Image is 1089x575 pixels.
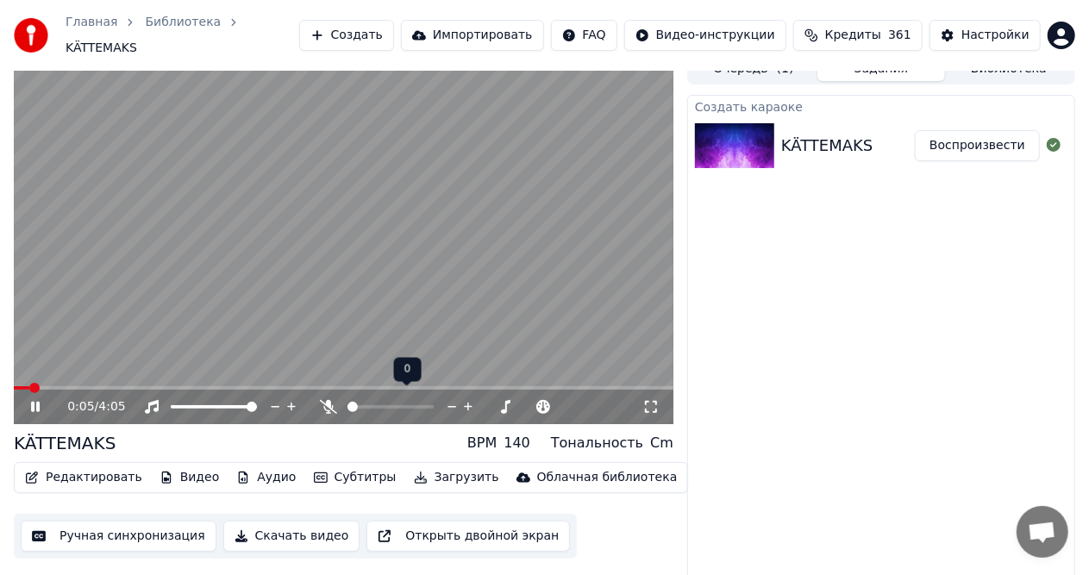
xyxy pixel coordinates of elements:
[145,14,221,31] a: Библиотека
[793,20,923,51] button: Кредиты361
[1017,506,1068,558] div: Open chat
[537,469,678,486] div: Облачная библиотека
[66,40,137,57] span: KÄTTEMAKS
[67,398,109,416] div: /
[66,14,299,57] nav: breadcrumb
[98,398,125,416] span: 4:05
[650,433,673,453] div: Cm
[153,466,227,490] button: Видео
[624,20,786,51] button: Видео-инструкции
[915,130,1040,161] button: Воспроизвести
[307,466,404,490] button: Субтитры
[14,431,116,455] div: KÄTTEMAKS
[929,20,1041,51] button: Настройки
[366,521,570,552] button: Открыть двойной экран
[825,27,881,44] span: Кредиты
[961,27,1030,44] div: Настройки
[67,398,94,416] span: 0:05
[781,134,873,158] div: KÄTTEMAKS
[467,433,497,453] div: BPM
[504,433,530,453] div: 140
[407,466,506,490] button: Загрузить
[299,20,394,51] button: Создать
[18,466,149,490] button: Редактировать
[688,96,1074,116] div: Создать караоке
[394,358,422,382] div: 0
[229,466,303,490] button: Аудио
[21,521,216,552] button: Ручная синхронизация
[401,20,544,51] button: Импортировать
[888,27,911,44] span: 361
[551,433,643,453] div: Тональность
[223,521,360,552] button: Скачать видео
[551,20,617,51] button: FAQ
[66,14,117,31] a: Главная
[14,18,48,53] img: youka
